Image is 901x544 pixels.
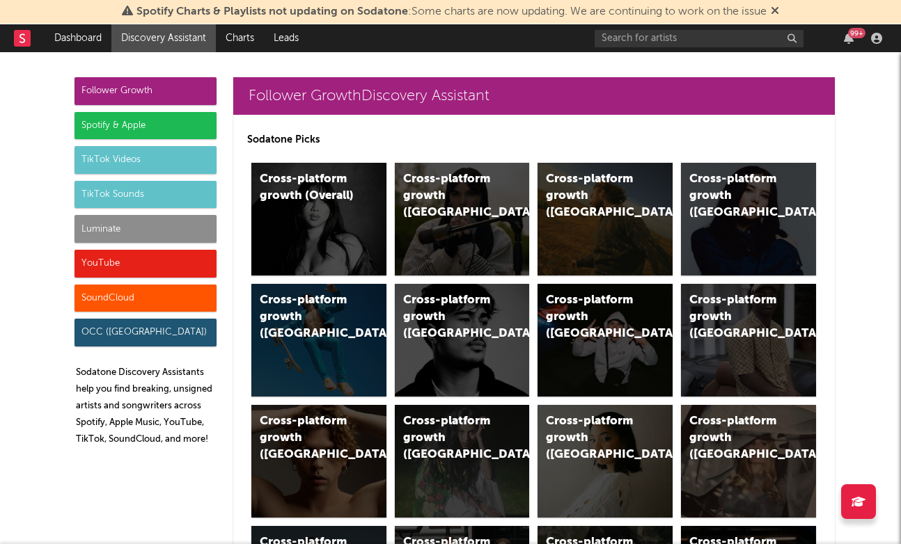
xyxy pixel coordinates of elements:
[538,405,673,518] a: Cross-platform growth ([GEOGRAPHIC_DATA])
[395,405,530,518] a: Cross-platform growth ([GEOGRAPHIC_DATA])
[264,24,308,52] a: Leads
[251,163,386,275] a: Cross-platform growth (Overall)
[247,131,821,148] p: Sodatone Picks
[75,77,217,105] div: Follower Growth
[75,215,217,243] div: Luminate
[216,24,264,52] a: Charts
[75,285,217,312] div: SoundCloud
[403,413,498,463] div: Cross-platform growth ([GEOGRAPHIC_DATA])
[75,112,217,140] div: Spotify & Apple
[844,33,854,44] button: 99+
[251,405,386,518] a: Cross-platform growth ([GEOGRAPHIC_DATA])
[75,250,217,278] div: YouTube
[75,181,217,209] div: TikTok Sounds
[546,292,641,342] div: Cross-platform growth ([GEOGRAPHIC_DATA]/GSA)
[681,405,816,518] a: Cross-platform growth ([GEOGRAPHIC_DATA])
[111,24,216,52] a: Discovery Assistant
[681,163,816,275] a: Cross-platform growth ([GEOGRAPHIC_DATA])
[546,171,641,221] div: Cross-platform growth ([GEOGRAPHIC_DATA])
[546,413,641,463] div: Cross-platform growth ([GEOGRAPHIC_DATA])
[75,319,217,346] div: OCC ([GEOGRAPHIC_DATA])
[45,24,111,52] a: Dashboard
[136,6,408,17] span: Spotify Charts & Playlists not updating on Sodatone
[403,171,498,221] div: Cross-platform growth ([GEOGRAPHIC_DATA])
[260,413,354,463] div: Cross-platform growth ([GEOGRAPHIC_DATA])
[260,171,354,205] div: Cross-platform growth (Overall)
[681,284,816,397] a: Cross-platform growth ([GEOGRAPHIC_DATA])
[848,28,865,38] div: 99 +
[538,163,673,275] a: Cross-platform growth ([GEOGRAPHIC_DATA])
[260,292,354,342] div: Cross-platform growth ([GEOGRAPHIC_DATA])
[689,292,784,342] div: Cross-platform growth ([GEOGRAPHIC_DATA])
[395,163,530,275] a: Cross-platform growth ([GEOGRAPHIC_DATA])
[233,77,835,115] a: Follower GrowthDiscovery Assistant
[689,171,784,221] div: Cross-platform growth ([GEOGRAPHIC_DATA])
[251,284,386,397] a: Cross-platform growth ([GEOGRAPHIC_DATA])
[395,284,530,397] a: Cross-platform growth ([GEOGRAPHIC_DATA])
[771,6,779,17] span: Dismiss
[595,30,804,47] input: Search for artists
[403,292,498,342] div: Cross-platform growth ([GEOGRAPHIC_DATA])
[136,6,767,17] span: : Some charts are now updating. We are continuing to work on the issue
[76,365,217,448] p: Sodatone Discovery Assistants help you find breaking, unsigned artists and songwriters across Spo...
[75,146,217,174] div: TikTok Videos
[689,413,784,463] div: Cross-platform growth ([GEOGRAPHIC_DATA])
[538,284,673,397] a: Cross-platform growth ([GEOGRAPHIC_DATA]/GSA)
